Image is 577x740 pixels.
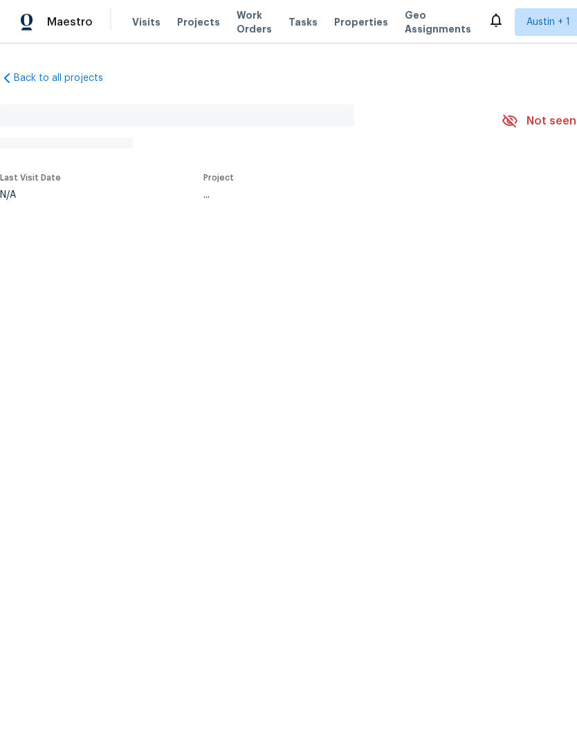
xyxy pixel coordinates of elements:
div: ... [203,190,469,200]
span: Maestro [47,15,93,29]
span: Austin + 1 [526,15,570,29]
span: Properties [334,15,388,29]
span: Visits [132,15,161,29]
span: Tasks [288,17,318,27]
span: Geo Assignments [405,8,471,36]
span: Work Orders [237,8,272,36]
span: Project [203,174,234,182]
span: Projects [177,15,220,29]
